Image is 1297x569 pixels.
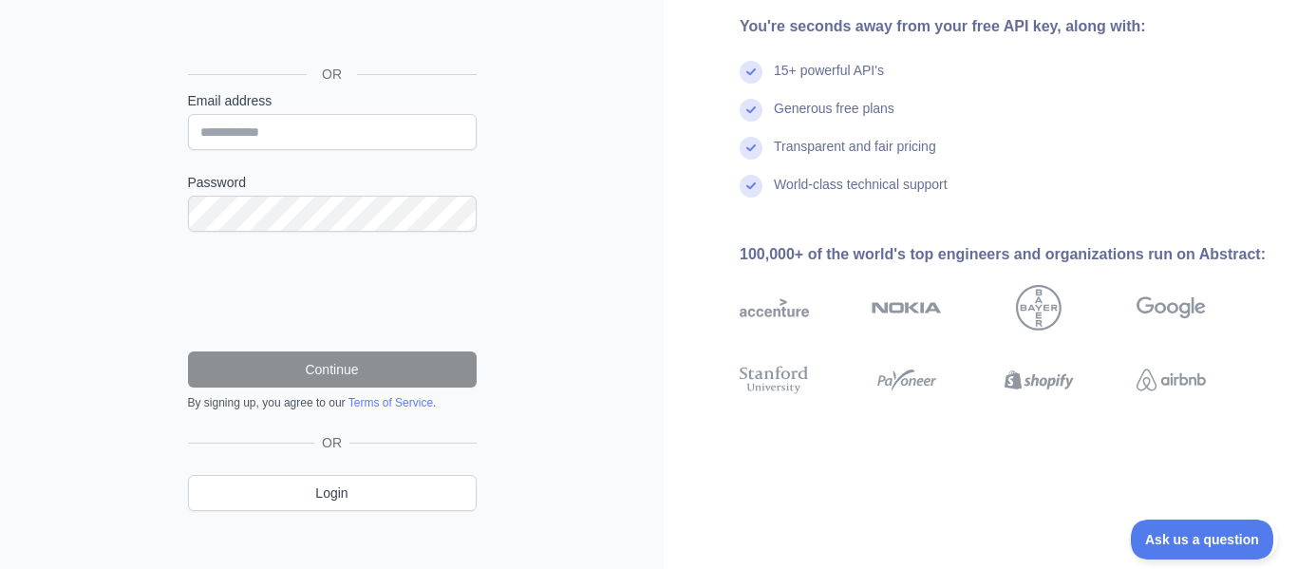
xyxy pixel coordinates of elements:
[740,99,762,122] img: check mark
[740,175,762,198] img: check mark
[774,137,936,175] div: Transparent and fair pricing
[1137,363,1206,398] img: airbnb
[188,395,477,410] div: By signing up, you agree to our .
[1131,520,1278,560] iframe: Toggle Customer Support
[1005,363,1074,398] img: shopify
[188,475,477,511] a: Login
[188,351,477,388] button: Continue
[740,61,762,84] img: check mark
[188,91,477,110] label: Email address
[872,285,941,331] img: nokia
[740,285,809,331] img: accenture
[740,137,762,160] img: check mark
[774,99,894,137] div: Generous free plans
[774,61,884,99] div: 15+ powerful API's
[348,396,433,409] a: Terms of Service
[774,175,948,213] div: World-class technical support
[179,10,482,52] iframe: Sign in with Google Button
[188,255,477,329] iframe: reCAPTCHA
[1016,285,1062,331] img: bayer
[740,363,809,398] img: stanford university
[1137,285,1206,331] img: google
[740,243,1267,266] div: 100,000+ of the world's top engineers and organizations run on Abstract:
[314,433,349,452] span: OR
[740,15,1267,38] div: You're seconds away from your free API key, along with:
[307,65,357,84] span: OR
[872,363,941,398] img: payoneer
[188,173,477,192] label: Password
